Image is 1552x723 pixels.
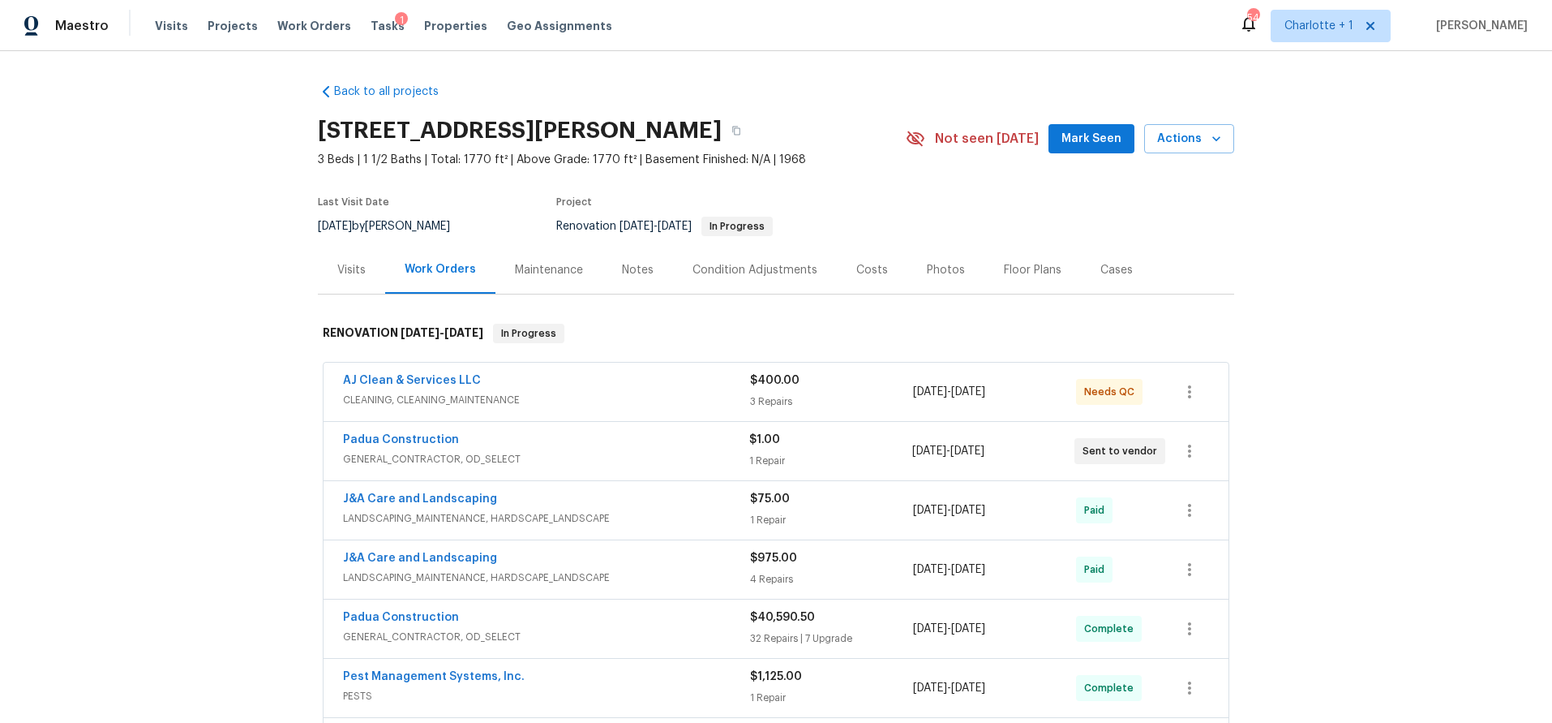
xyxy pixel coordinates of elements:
a: Padua Construction [343,612,459,623]
div: Condition Adjustments [692,262,817,278]
span: GENERAL_CONTRACTOR, OD_SELECT [343,451,749,467]
span: [DATE] [951,623,985,635]
span: LANDSCAPING_MAINTENANCE, HARDSCAPE_LANDSCAPE [343,570,750,586]
span: - [913,680,985,696]
button: Mark Seen [1048,124,1134,154]
span: Paid [1084,562,1111,578]
span: [DATE] [913,386,947,398]
div: 32 Repairs | 7 Upgrade [750,630,913,647]
span: 3 Beds | 1 1/2 Baths | Total: 1770 ft² | Above Grade: 1770 ft² | Basement Finished: N/A | 1968 [318,152,906,168]
span: Work Orders [277,18,351,34]
div: 3 Repairs [750,394,913,410]
span: Renovation [556,221,773,232]
span: [DATE] [951,386,985,398]
span: Charlotte + 1 [1284,18,1353,34]
span: Project [556,197,592,207]
span: CLEANING, CLEANING_MAINTENANCE [343,392,750,408]
span: Not seen [DATE] [935,131,1039,147]
span: - [401,327,483,338]
span: [DATE] [913,623,947,635]
a: AJ Clean & Services LLC [343,375,481,386]
span: [PERSON_NAME] [1430,18,1528,34]
span: $400.00 [750,375,800,386]
span: LANDSCAPING_MAINTENANCE, HARDSCAPE_LANDSCAPE [343,510,750,527]
span: [DATE] [658,221,692,232]
div: 1 Repair [749,453,911,469]
span: - [913,621,985,637]
div: Floor Plans [1004,262,1061,278]
span: - [620,221,692,232]
span: Needs QC [1084,384,1141,400]
span: $1,125.00 [750,671,802,682]
h6: RENOVATION [323,324,483,343]
span: In Progress [495,325,563,342]
span: - [913,562,985,578]
span: [DATE] [913,682,947,694]
span: [DATE] [444,327,483,338]
span: - [913,384,985,400]
div: RENOVATION [DATE]-[DATE]In Progress [318,308,1234,359]
span: $75.00 [750,493,790,505]
span: Geo Assignments [507,18,612,34]
span: Visits [155,18,188,34]
span: [DATE] [951,564,985,575]
span: Complete [1084,680,1140,696]
span: [DATE] [401,327,439,338]
span: Projects [208,18,258,34]
div: 1 Repair [750,512,913,528]
span: [DATE] [951,505,985,516]
div: by [PERSON_NAME] [318,217,469,236]
span: $40,590.50 [750,612,815,623]
span: Last Visit Date [318,197,389,207]
div: Maintenance [515,262,583,278]
div: Photos [927,262,965,278]
span: [DATE] [913,505,947,516]
span: Mark Seen [1061,129,1121,149]
h2: [STREET_ADDRESS][PERSON_NAME] [318,123,722,139]
span: Actions [1157,129,1221,149]
span: PESTS [343,688,750,704]
div: Cases [1100,262,1133,278]
span: $1.00 [749,434,780,445]
span: Tasks [371,20,405,32]
div: Visits [337,262,366,278]
a: J&A Care and Landscaping [343,493,497,505]
span: Properties [424,18,487,34]
span: [DATE] [318,221,352,232]
span: [DATE] [913,564,947,575]
span: Complete [1084,621,1140,637]
div: Notes [622,262,654,278]
div: 1 [395,12,408,28]
div: 4 Repairs [750,571,913,587]
button: Actions [1144,124,1234,154]
span: Maestro [55,18,109,34]
div: Work Orders [405,261,476,278]
a: Padua Construction [343,434,459,445]
a: Back to all projects [318,84,474,100]
span: $975.00 [750,553,797,564]
span: In Progress [703,222,771,231]
span: [DATE] [950,445,984,457]
span: GENERAL_CONTRACTOR, OD_SELECT [343,629,750,645]
span: [DATE] [912,445,946,457]
div: 1 Repair [750,690,913,706]
a: J&A Care and Landscaping [343,553,497,564]
div: Costs [856,262,888,278]
span: Paid [1084,502,1111,519]
a: Pest Management Systems, Inc. [343,671,525,682]
div: 54 [1247,10,1258,26]
span: - [913,502,985,519]
button: Copy Address [722,116,751,145]
span: [DATE] [951,682,985,694]
span: [DATE] [620,221,654,232]
span: Sent to vendor [1083,443,1164,459]
span: - [912,443,984,459]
